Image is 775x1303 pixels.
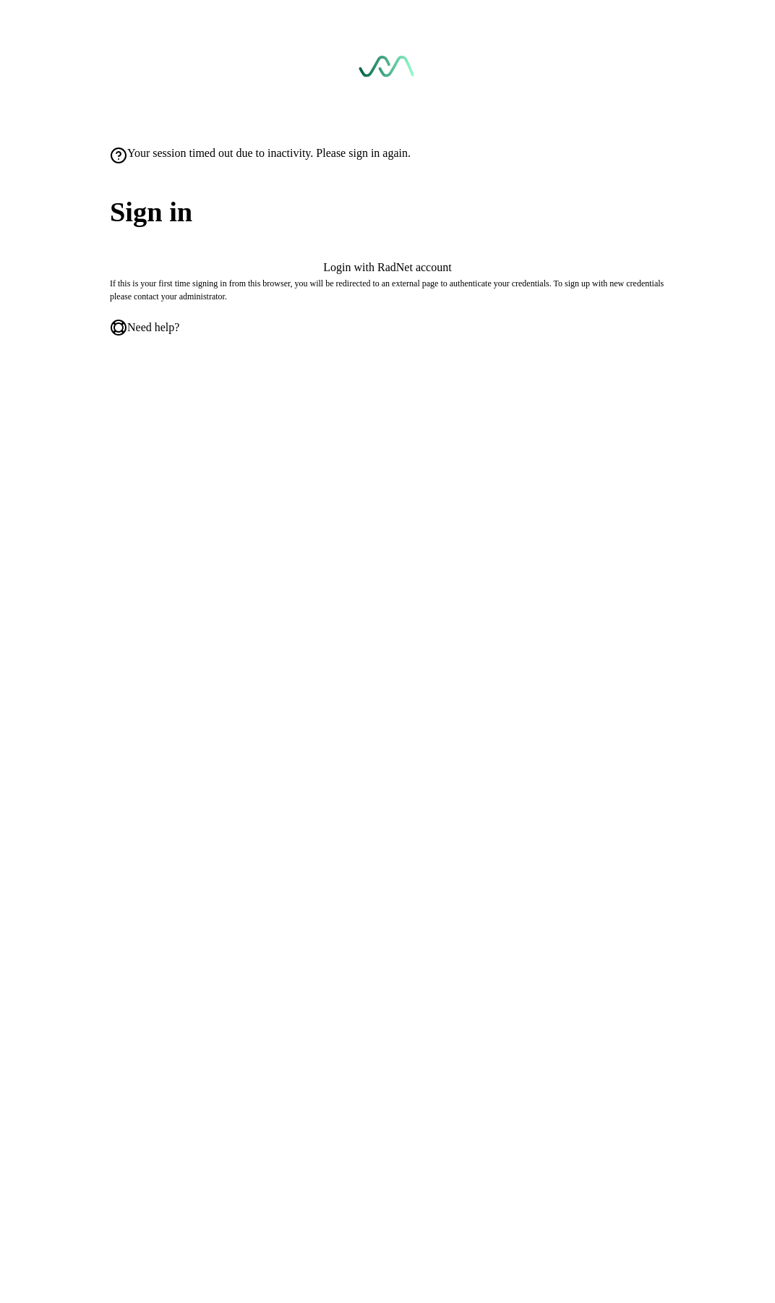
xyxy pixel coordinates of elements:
img: See-Mode Logo [359,56,416,91]
span: If this is your first time signing in from this browser, you will be redirected to an external pa... [110,278,664,302]
a: Go to sign in [359,56,416,91]
button: Login with RadNet account [110,261,665,274]
span: Your session timed out due to inactivity. Please sign in again. [127,147,411,160]
a: Need help? [110,319,179,336]
span: Sign in [110,192,665,234]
